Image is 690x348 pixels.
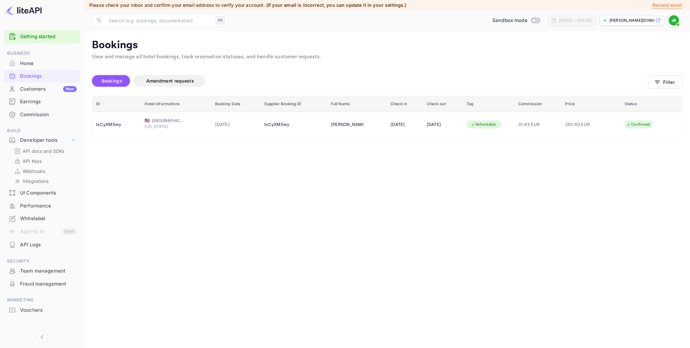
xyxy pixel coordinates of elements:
[4,95,80,107] a: Earnings
[622,120,654,129] div: Confirmed
[23,158,42,164] p: API Keys
[5,5,42,16] img: LiteAPI logo
[141,96,211,112] th: Hotel informations
[215,16,225,25] div: ⌘K
[561,96,621,112] th: Price
[92,96,141,112] th: ID
[12,166,77,176] div: Webhooks
[4,278,80,290] a: Fraud management
[4,70,80,82] a: Bookings
[4,239,80,251] a: API Logs
[92,96,682,137] table: booking table
[4,70,80,83] div: Bookings
[20,111,77,118] div: Commission
[492,17,528,24] span: Sandbox mode
[20,33,77,40] a: Getting started
[4,57,80,70] div: Home
[211,96,260,112] th: Booking Date
[20,241,77,249] div: API Logs
[20,267,77,275] div: Team management
[4,30,80,43] div: Getting started
[266,2,407,8] span: (If your email is incorrect, you can update it in your settings.)
[20,280,77,288] div: Fraud management
[152,118,184,124] span: [GEOGRAPHIC_DATA]
[14,168,75,174] a: Webhooks
[146,78,194,84] span: Amendment requests
[4,95,80,108] div: Earnings
[20,85,77,93] div: Customers
[215,121,257,128] span: [DATE]
[260,96,327,112] th: Supplier Booking ID
[648,75,682,89] button: Filter
[23,148,65,154] p: API docs and SDKs
[514,96,561,112] th: Commission
[621,96,682,112] th: Status
[390,119,419,130] div: [DATE]
[4,297,80,304] span: Marketing
[14,178,75,185] a: Integrations
[4,50,80,57] span: Business
[92,75,648,87] div: account-settings tabs
[669,15,679,26] img: John Richards
[102,78,122,84] span: Bookings
[89,2,265,8] span: Please check your inbox and confirm your email address to verify your account.
[463,96,514,112] th: Tag
[4,212,80,224] a: Whitelabel
[20,73,77,80] div: Bookings
[36,331,48,343] button: Collapse navigation
[12,146,77,156] div: API docs and SDKs
[327,96,387,112] th: Full Name
[559,17,591,23] div: [DATE] — [DATE]
[4,83,80,95] a: CustomersNew
[4,127,80,134] span: Build
[490,17,542,24] div: Switch to Production mode
[466,120,500,129] div: Refundable
[565,121,597,128] span: 293.60 EUR
[4,108,80,120] a: Commission
[145,124,177,129] span: [US_STATE]
[92,53,682,61] p: View and manage all hotel bookings, track reservation statuses, and handle customer requests.
[423,96,463,112] th: Check out
[14,158,75,164] a: API Keys
[427,119,459,130] div: [DATE]
[12,156,77,166] div: API Keys
[23,168,45,174] p: Webhooks
[4,212,80,225] div: Whitelabel
[12,176,77,186] div: Integrations
[92,39,682,52] p: Bookings
[4,258,80,265] span: Security
[20,60,77,67] div: Home
[20,189,77,197] div: UI Components
[4,135,80,146] div: Developer tools
[63,86,77,92] div: New
[264,119,323,130] div: txCyXM5wy
[14,148,75,154] a: API docs and SDKs
[4,304,80,317] div: Vouchers
[20,215,77,222] div: Whitelabel
[4,200,80,212] a: Performance
[331,119,363,130] div: John A Richards
[518,121,557,128] span: 31.45 EUR
[23,178,49,185] p: Integrations
[4,265,80,277] a: Team management
[609,17,654,23] p: [PERSON_NAME][DOMAIN_NAME]...
[96,119,137,130] div: txCyXM5wy
[4,187,80,199] a: UI Components
[20,98,77,106] div: Earnings
[20,202,77,210] div: Performance
[20,137,70,144] div: Developer tools
[145,118,150,123] span: United States of America
[387,96,422,112] th: Check in
[4,304,80,316] a: Vouchers
[4,108,80,121] div: Commission
[4,57,80,69] a: Home
[652,2,682,9] p: Resend email
[105,14,213,27] input: Search (e.g. bookings, documentation)
[20,307,77,314] div: Vouchers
